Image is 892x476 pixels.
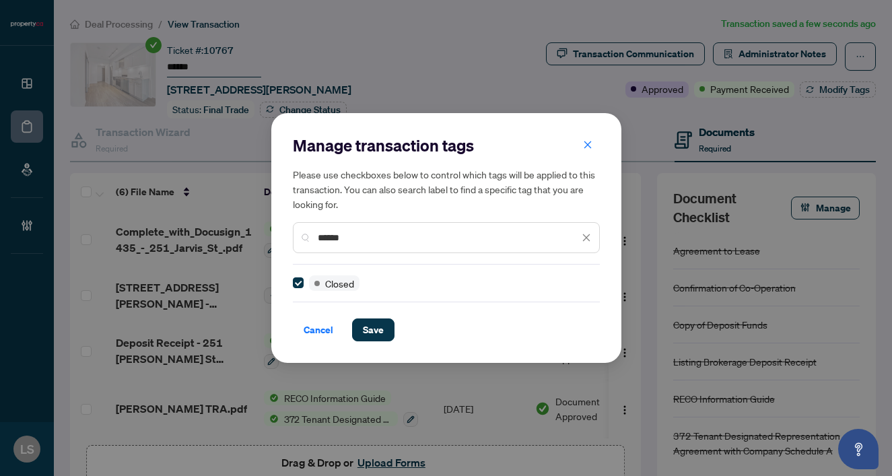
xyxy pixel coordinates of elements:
[293,167,600,211] h5: Please use checkboxes below to control which tags will be applied to this transaction. You can al...
[293,318,344,341] button: Cancel
[582,233,591,242] span: close
[325,276,354,291] span: Closed
[363,319,384,341] span: Save
[293,135,600,156] h2: Manage transaction tags
[838,429,879,469] button: Open asap
[352,318,394,341] button: Save
[304,319,333,341] span: Cancel
[583,140,592,149] span: close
